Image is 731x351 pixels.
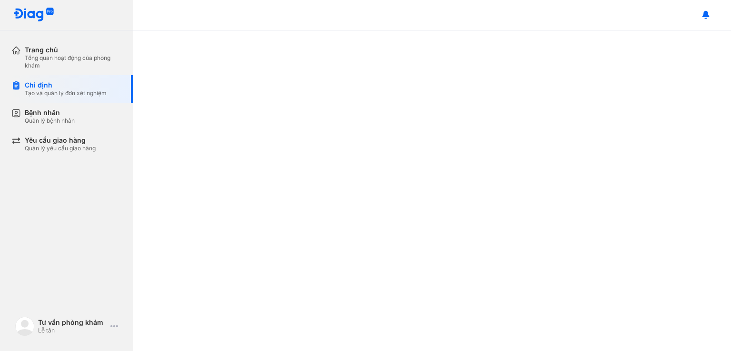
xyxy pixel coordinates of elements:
div: Trang chủ [25,46,122,54]
div: Quản lý bệnh nhân [25,117,75,125]
div: Yêu cầu giao hàng [25,136,96,145]
div: Lễ tân [38,327,107,334]
div: Tổng quan hoạt động của phòng khám [25,54,122,69]
div: Tư vấn phòng khám [38,318,107,327]
img: logo [15,317,34,336]
div: Quản lý yêu cầu giao hàng [25,145,96,152]
img: logo [13,8,54,22]
div: Chỉ định [25,81,107,89]
div: Tạo và quản lý đơn xét nghiệm [25,89,107,97]
div: Bệnh nhân [25,108,75,117]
